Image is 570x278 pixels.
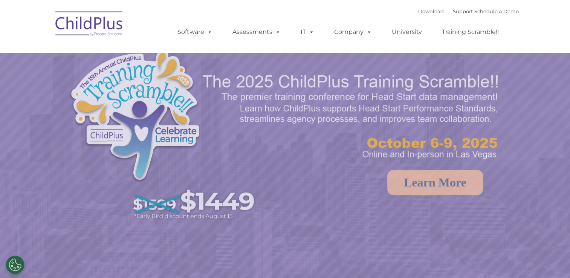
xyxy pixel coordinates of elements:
button: Cookies Settings [6,255,24,274]
a: Software [170,24,220,40]
a: Assessments [225,24,288,40]
a: Company [327,24,379,40]
a: Support [453,8,473,14]
a: Learn More [387,170,483,195]
a: University [384,24,429,40]
img: ChildPlus by Procare Solutions [52,6,127,44]
a: IT [293,24,322,40]
a: Schedule A Demo [474,8,519,14]
font: | [418,8,519,14]
a: Download [418,8,444,14]
a: Training Scramble!! [434,24,506,40]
